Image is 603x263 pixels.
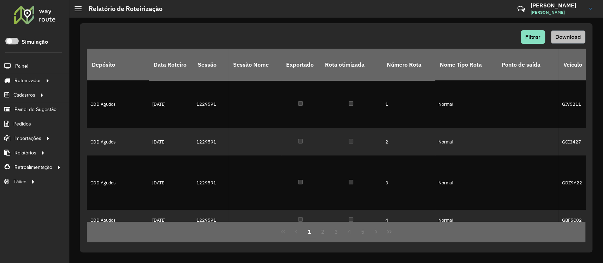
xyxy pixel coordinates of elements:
th: Data Roteiro [149,49,193,80]
button: Download [551,30,585,44]
button: Filtrar [521,30,545,44]
span: [PERSON_NAME] [531,9,584,16]
button: 5 [356,225,370,238]
td: CDD Agudos [87,155,149,210]
button: 1 [303,225,316,238]
td: 1229591 [193,128,228,155]
th: Depósito [87,49,149,80]
td: 1229591 [193,80,228,128]
span: Relatórios [14,149,36,157]
td: 3 [382,155,435,210]
span: Painel de Sugestão [14,106,57,113]
th: Nome Tipo Rota [435,49,497,80]
th: Veículo [558,49,594,80]
button: Last Page [383,225,396,238]
td: 1 [382,80,435,128]
button: Next Page [370,225,383,238]
td: CDD Agudos [87,128,149,155]
td: CDD Agudos [87,80,149,128]
td: Normal [435,210,497,230]
th: Rota otimizada [320,49,382,80]
td: GCI3427 [558,128,594,155]
td: 2 [382,128,435,155]
th: Sessão [193,49,228,80]
td: [DATE] [149,155,193,210]
button: 2 [316,225,330,238]
td: 1229591 [193,155,228,210]
th: Sessão Nome [228,49,281,80]
td: GIV5211 [558,80,594,128]
button: 4 [343,225,356,238]
td: Normal [435,80,497,128]
th: Exportado [281,49,320,80]
h2: Relatório de Roteirização [82,5,162,13]
button: 3 [330,225,343,238]
span: Roteirizador [14,77,41,84]
span: Importações [14,135,41,142]
td: Normal [435,155,497,210]
td: 1229591 [193,210,228,230]
span: Filtrar [525,34,540,40]
a: Contato Rápido [514,1,529,17]
td: [DATE] [149,210,193,230]
span: Pedidos [13,120,31,128]
th: Número Rota [382,49,435,80]
td: 4 [382,210,435,230]
span: Tático [13,178,26,185]
td: GDZ9A22 [558,155,594,210]
span: Cadastros [13,91,35,99]
th: Ponto de saída [497,49,558,80]
span: Painel [15,62,28,70]
td: Normal [435,128,497,155]
label: Simulação [22,38,48,46]
td: [DATE] [149,128,193,155]
td: [DATE] [149,80,193,128]
td: GBF5C02 [558,210,594,230]
h3: [PERSON_NAME] [531,2,584,9]
span: Retroalimentação [14,164,52,171]
td: CDD Agudos [87,210,149,230]
span: Download [555,34,581,40]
